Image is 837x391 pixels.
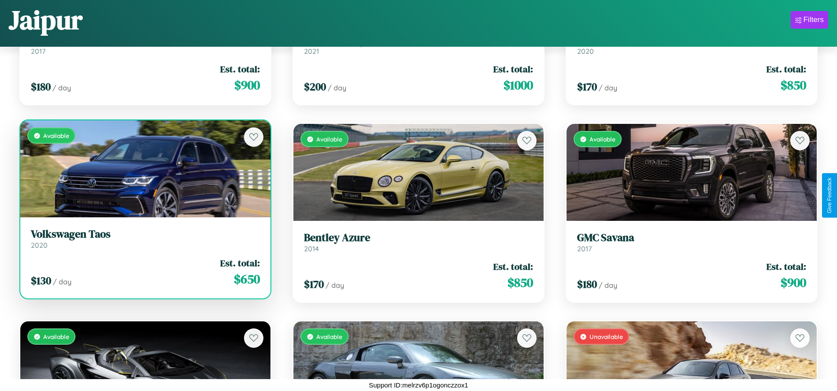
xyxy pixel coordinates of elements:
[43,132,69,139] span: Available
[316,333,342,340] span: Available
[791,11,828,29] button: Filters
[304,231,533,253] a: Bentley Azure2014
[577,79,597,94] span: $ 170
[328,83,346,92] span: / day
[826,178,833,213] div: Give Feedback
[326,281,344,290] span: / day
[577,231,806,244] h3: GMC Savana
[766,63,806,75] span: Est. total:
[766,260,806,273] span: Est. total:
[304,277,324,291] span: $ 170
[234,270,260,288] span: $ 650
[577,47,594,56] span: 2020
[31,228,260,249] a: Volkswagen Taos2020
[220,257,260,269] span: Est. total:
[493,260,533,273] span: Est. total:
[31,228,260,241] h3: Volkswagen Taos
[803,15,824,24] div: Filters
[589,333,623,340] span: Unavailable
[304,244,319,253] span: 2014
[577,244,592,253] span: 2017
[781,76,806,94] span: $ 850
[503,76,533,94] span: $ 1000
[43,333,69,340] span: Available
[589,135,616,143] span: Available
[577,231,806,253] a: GMC Savana2017
[31,79,51,94] span: $ 180
[220,63,260,75] span: Est. total:
[577,277,597,291] span: $ 180
[599,83,617,92] span: / day
[493,63,533,75] span: Est. total:
[781,274,806,291] span: $ 900
[316,135,342,143] span: Available
[507,274,533,291] span: $ 850
[31,273,51,288] span: $ 130
[31,241,48,249] span: 2020
[304,79,326,94] span: $ 200
[53,83,71,92] span: / day
[53,277,71,286] span: / day
[234,76,260,94] span: $ 900
[9,2,83,38] h1: Jaipur
[369,379,468,391] p: Support ID: melrzv6p1ogonczzox1
[304,47,319,56] span: 2021
[304,231,533,244] h3: Bentley Azure
[599,281,617,290] span: / day
[31,47,45,56] span: 2017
